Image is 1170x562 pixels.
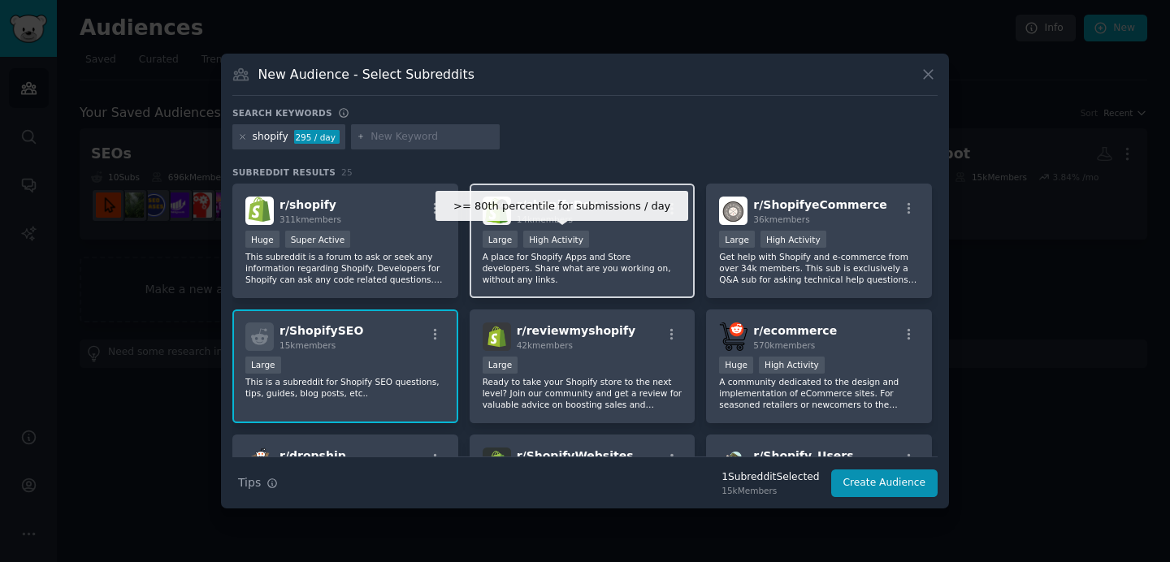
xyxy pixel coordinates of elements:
[760,231,826,248] div: High Activity
[759,357,825,374] div: High Activity
[483,357,518,374] div: Large
[238,474,261,491] span: Tips
[721,470,819,485] div: 1 Subreddit Selected
[279,340,336,350] span: 15k members
[279,324,363,337] span: r/ ShopifySEO
[245,357,281,374] div: Large
[719,197,747,225] img: ShopifyeCommerce
[258,66,474,83] h3: New Audience - Select Subreddits
[245,447,274,476] img: dropship
[232,166,336,178] span: Subreddit Results
[753,198,887,211] span: r/ ShopifyeCommerce
[753,340,815,350] span: 570k members
[721,485,819,496] div: 15k Members
[285,231,351,248] div: Super Active
[483,251,682,285] p: A place for Shopify Apps and Store developers. Share what are you working on, without any links.
[517,340,573,350] span: 42k members
[370,130,494,145] input: New Keyword
[245,251,445,285] p: This subreddit is a forum to ask or seek any information regarding Shopify. Developers for Shopif...
[279,214,341,224] span: 311k members
[483,376,682,410] p: Ready to take your Shopify store to the next level? Join our community and get a review for valua...
[232,469,284,497] button: Tips
[517,198,598,211] span: r/ shopifyDev
[517,214,573,224] span: 14k members
[483,322,511,351] img: reviewmyshopify
[279,198,336,211] span: r/ shopify
[831,469,938,497] button: Create Audience
[279,449,346,462] span: r/ dropship
[483,197,511,225] img: shopifyDev
[517,324,635,337] span: r/ reviewmyshopify
[294,130,340,145] div: 295 / day
[753,449,853,462] span: r/ Shopify_Users
[719,376,919,410] p: A community dedicated to the design and implementation of eCommerce sites. For seasoned retailers...
[753,324,837,337] span: r/ ecommerce
[232,107,332,119] h3: Search keywords
[719,231,755,248] div: Large
[517,449,634,462] span: r/ ShopifyWebsites
[253,130,288,145] div: shopify
[719,322,747,351] img: ecommerce
[523,231,589,248] div: High Activity
[341,167,353,177] span: 25
[483,231,518,248] div: Large
[245,376,445,399] p: This is a subreddit for Shopify SEO questions, tips, guides, blog posts, etc..
[719,251,919,285] p: Get help with Shopify and e-commerce from over 34k members. This sub is exclusively a Q&A sub for...
[245,231,279,248] div: Huge
[719,447,747,476] img: Shopify_Users
[719,357,753,374] div: Huge
[483,447,511,476] img: ShopifyWebsites
[753,214,809,224] span: 36k members
[245,197,274,225] img: shopify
